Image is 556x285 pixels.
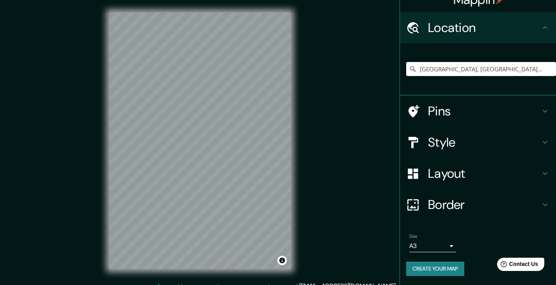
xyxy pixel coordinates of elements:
[428,166,540,181] h4: Layout
[400,96,556,127] div: Pins
[428,135,540,150] h4: Style
[428,20,540,35] h4: Location
[409,240,456,252] div: A3
[409,233,417,240] label: Size
[428,197,540,212] h4: Border
[109,12,291,269] canvas: Map
[400,189,556,220] div: Border
[400,12,556,43] div: Location
[406,262,464,276] button: Create your map
[487,255,547,276] iframe: Help widget launcher
[277,256,287,265] button: Toggle attribution
[400,158,556,189] div: Layout
[406,62,556,76] input: Pick your city or area
[400,127,556,158] div: Style
[428,103,540,119] h4: Pins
